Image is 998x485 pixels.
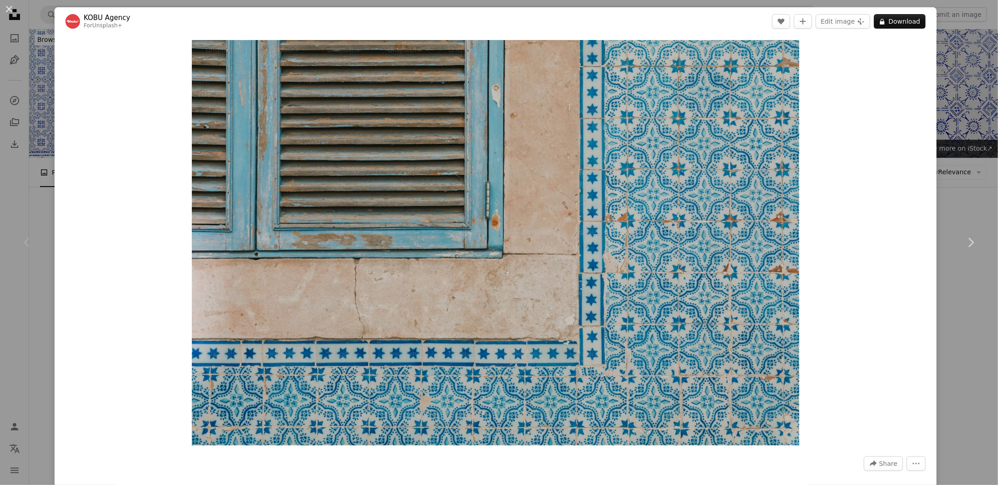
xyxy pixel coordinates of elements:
button: More Actions [907,456,926,471]
img: a blue and white tiled wall with a window [192,40,800,445]
img: Go to KOBU Agency's profile [65,14,80,29]
button: Download [874,14,926,29]
button: Zoom in on this image [192,40,800,445]
button: Share this image [864,456,903,471]
div: For [84,22,130,30]
a: Next [943,199,998,286]
button: Add to Collection [794,14,812,29]
span: Share [879,457,898,470]
a: Unsplash+ [92,22,122,29]
button: Edit image [816,14,870,29]
button: Like [772,14,790,29]
a: KOBU Agency [84,13,130,22]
